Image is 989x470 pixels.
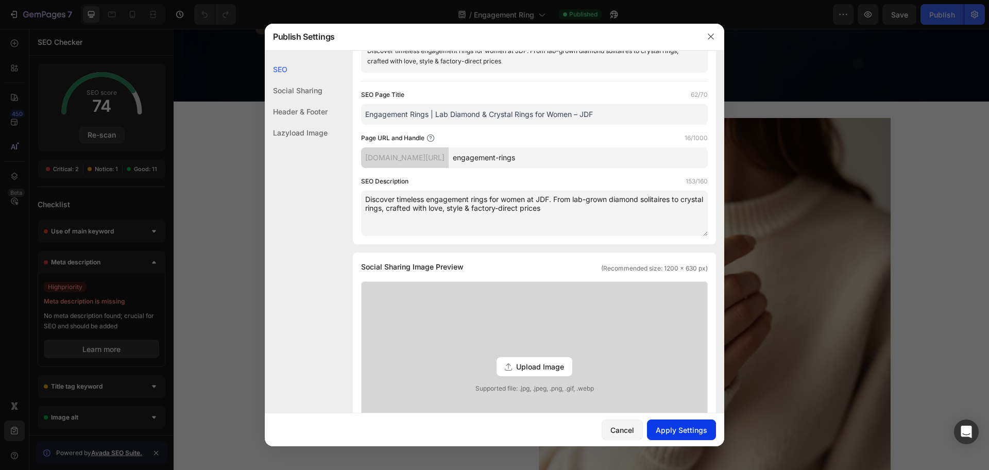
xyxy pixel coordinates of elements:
strong: 3 clear price categories [189,302,283,312]
div: Open Intercom Messenger [954,419,979,444]
div: Social Sharing [265,80,328,101]
img: Luxury Rings Close-Up – Elegant Lab Diamond [365,89,717,442]
span: Choose any design you love without worrying about unexpected markups. We offer just [100,288,349,312]
label: 16/1000 [685,133,708,143]
input: Title [361,104,708,125]
label: Page URL and Handle [361,133,424,143]
div: Discover timeless engagement rings for women at JDF. From lab-grown diamond solitaires to crystal... [367,46,685,66]
div: Lazyload Image [265,122,328,143]
label: SEO Page Title [361,90,404,100]
label: SEO Description [361,176,408,187]
span: Supported file: .jpg, .jpeg, .png, .gif, .webp [362,384,707,393]
button: Apply Settings [647,419,716,440]
div: Header & Footer [265,101,328,122]
label: 62/70 [691,90,708,100]
span: so you can shop confidently, knowing exactly what you'll pay. Buying Engagement Rings has never b... [100,302,349,342]
div: SEO [265,59,328,80]
input: Handle [449,147,708,168]
div: Cancel [610,425,634,435]
span: Social Sharing Image Preview [361,261,464,273]
div: [DOMAIN_NAME][URL] [361,147,449,168]
div: Apply Settings [656,425,707,435]
button: Cancel [602,419,643,440]
span: Upload Image [516,361,564,372]
div: Publish Settings [265,23,697,50]
h2: Luxury Rings, Transparent Pricing No Guesswork, No Surprises [99,169,350,278]
span: (Recommended size: 1200 x 630 px) [601,264,708,273]
label: 153/160 [686,176,708,187]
